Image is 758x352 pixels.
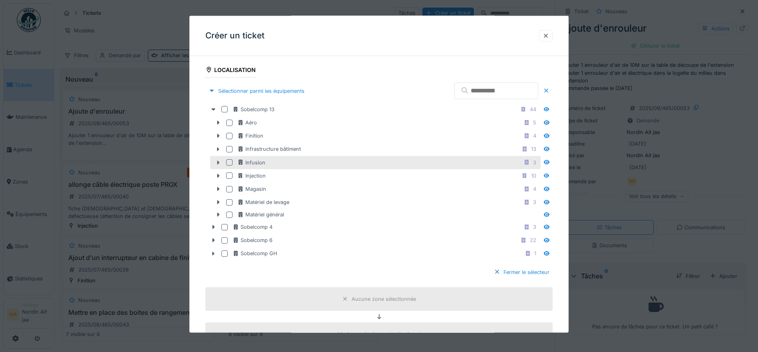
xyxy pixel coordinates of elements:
div: Injection [237,172,266,179]
div: 1 [534,250,536,257]
div: 3 [533,158,536,166]
div: Sobelcomp GH [233,250,277,257]
h3: Créer un ticket [205,31,265,41]
div: Sobelcomp 6 [233,236,273,244]
div: 44 [530,105,536,113]
div: Aucune zone sélectionnée [352,295,416,302]
div: Aéro [237,119,257,126]
div: 3 [533,223,536,231]
div: Sélectionner parmi les équipements [205,85,308,96]
div: Infrastructure bâtiment [237,145,301,153]
div: Aucun équipement sélectionné [346,330,422,338]
div: 10 [531,172,536,179]
div: 5 [533,119,536,126]
div: Localisation [205,64,256,77]
div: 22 [530,236,536,244]
div: Sobelcomp 4 [233,223,273,231]
div: Matériel de levage [237,198,289,206]
div: Magasin [237,185,266,193]
div: 4 [533,185,536,193]
div: 4 [533,132,536,140]
div: Sobelcomp 13 [233,105,275,113]
div: Matériel général [237,211,284,218]
div: 13 [531,145,536,153]
div: Infusion [237,158,265,166]
div: Fermer le sélecteur [491,266,553,277]
div: 3 [533,198,536,206]
div: Finition [237,132,263,140]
